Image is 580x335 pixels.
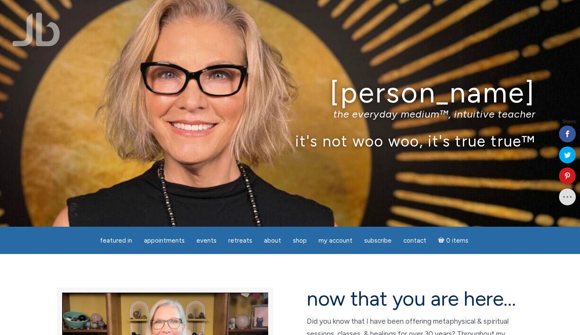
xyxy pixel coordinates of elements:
[228,237,252,244] span: Retreats
[319,237,353,244] span: My Account
[13,13,60,46] img: Jamie Butler. The Everyday Medium
[307,288,523,310] h2: now that you are here…
[293,237,307,244] span: Shop
[44,108,536,120] p: the everyday medium™, intuitive teacher
[144,237,185,244] span: Appointments
[288,233,312,249] a: Shop
[196,237,217,244] span: Events
[139,233,190,249] a: Appointments
[403,237,426,244] span: Contact
[398,233,431,249] a: Contact
[314,233,358,249] a: My Account
[100,237,132,244] span: featured in
[264,237,281,244] span: About
[44,132,536,150] p: it's not woo woo, it's true true™
[438,237,446,244] i: Cart
[44,77,536,108] h1: [PERSON_NAME]
[446,238,468,244] span: 0 items
[364,237,392,244] span: Subscribe
[223,233,257,249] a: Retreats
[259,233,286,249] a: About
[433,232,473,249] a: Cart0 items
[191,233,222,249] a: Events
[562,120,576,124] span: Shares
[359,233,397,249] a: Subscribe
[95,233,137,249] a: featured in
